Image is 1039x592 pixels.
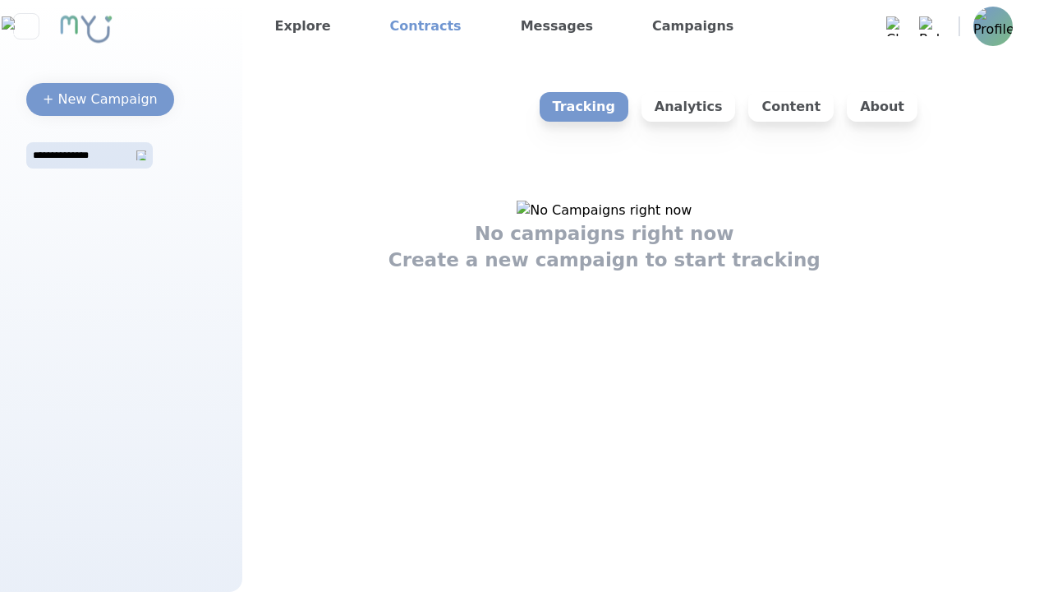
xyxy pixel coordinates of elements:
[919,16,939,36] img: Bell
[514,13,600,39] a: Messages
[26,83,174,116] button: + New Campaign
[2,16,50,36] img: Close sidebar
[43,90,158,109] div: + New Campaign
[847,92,917,122] p: About
[475,220,734,247] h1: No campaigns right now
[748,92,834,122] p: Content
[641,92,736,122] p: Analytics
[540,92,628,122] p: Tracking
[384,13,468,39] a: Contracts
[388,247,821,273] h1: Create a new campaign to start tracking
[973,7,1013,46] img: Profile
[886,16,906,36] img: Chat
[646,13,740,39] a: Campaigns
[269,13,338,39] a: Explore
[517,201,692,220] img: No Campaigns right now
